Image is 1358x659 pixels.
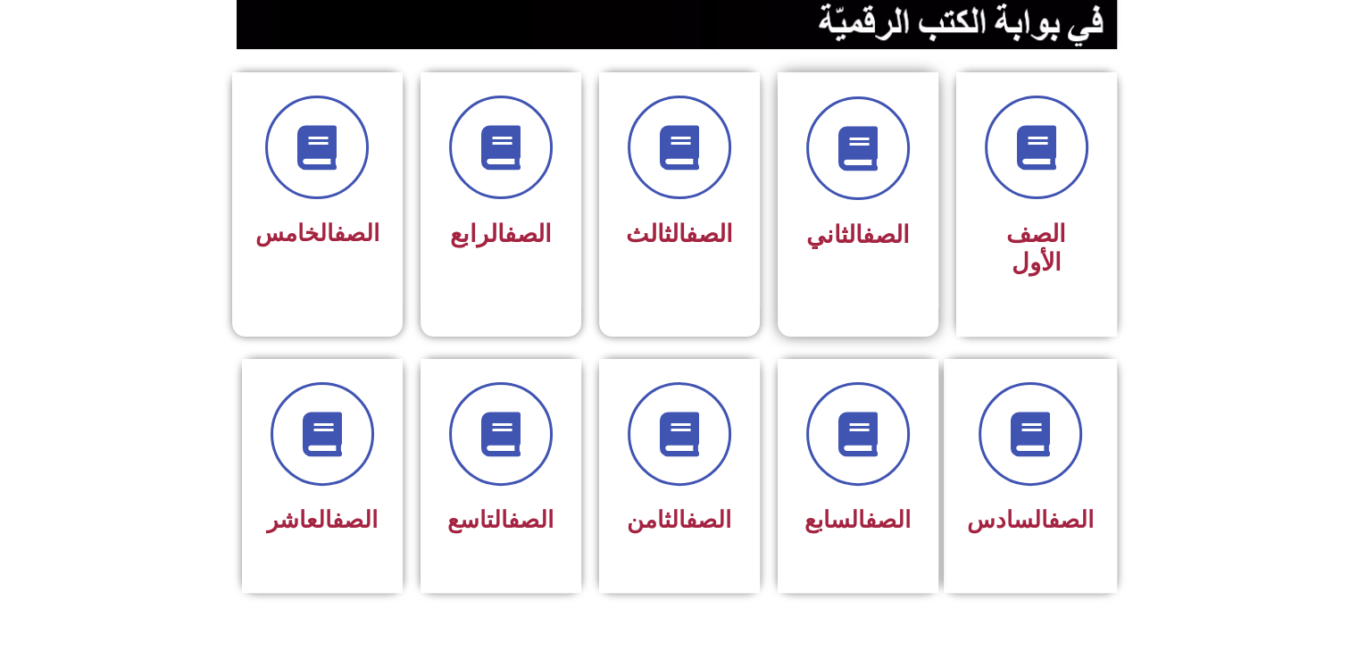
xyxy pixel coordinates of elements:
[508,506,554,533] a: الصف
[967,506,1094,533] span: السادس
[447,506,554,533] span: التاسع
[865,506,911,533] a: الصف
[1048,506,1094,533] a: الصف
[804,506,911,533] span: السابع
[862,221,910,249] a: الصف
[450,220,552,248] span: الرابع
[686,506,731,533] a: الصف
[1006,220,1066,277] span: الصف الأول
[686,220,733,248] a: الصف
[627,506,731,533] span: الثامن
[267,506,378,533] span: العاشر
[255,220,379,246] span: الخامس
[806,221,910,249] span: الثاني
[626,220,733,248] span: الثالث
[332,506,378,533] a: الصف
[504,220,552,248] a: الصف
[334,220,379,246] a: الصف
